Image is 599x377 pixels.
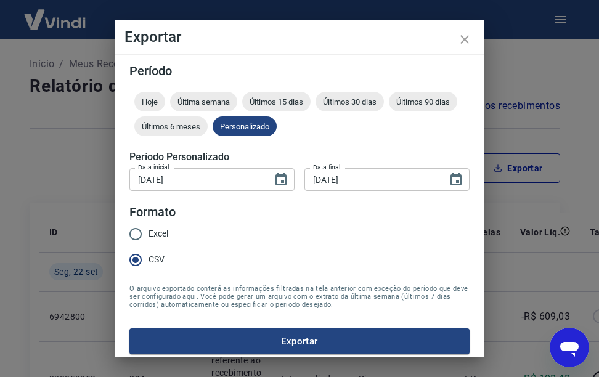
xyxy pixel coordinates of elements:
span: Últimos 15 dias [242,97,311,107]
button: Choose date, selected date is 1 de ago de 2025 [269,168,293,192]
h4: Exportar [124,30,475,44]
span: Última semana [170,97,237,107]
h5: Período [129,65,470,77]
iframe: Botão para abrir a janela de mensagens [550,328,589,367]
legend: Formato [129,203,176,221]
span: Últimos 30 dias [316,97,384,107]
div: Última semana [170,92,237,111]
button: Exportar [129,328,470,354]
div: Últimos 30 dias [316,92,384,111]
span: CSV [149,253,165,266]
div: Hoje [134,92,165,111]
span: O arquivo exportado conterá as informações filtradas na tela anterior com exceção do período que ... [129,285,470,309]
h5: Período Personalizado [129,151,470,163]
div: Últimos 15 dias [242,92,311,111]
span: Hoje [134,97,165,107]
div: Últimos 6 meses [134,116,208,136]
input: DD/MM/YYYY [304,168,439,191]
span: Personalizado [213,122,277,131]
label: Data final [313,163,341,172]
span: Últimos 6 meses [134,122,208,131]
input: DD/MM/YYYY [129,168,264,191]
div: Personalizado [213,116,277,136]
button: Choose date, selected date is 23 de set de 2025 [444,168,468,192]
button: close [450,25,479,54]
div: Últimos 90 dias [389,92,457,111]
label: Data inicial [138,163,169,172]
span: Excel [149,227,168,240]
span: Últimos 90 dias [389,97,457,107]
